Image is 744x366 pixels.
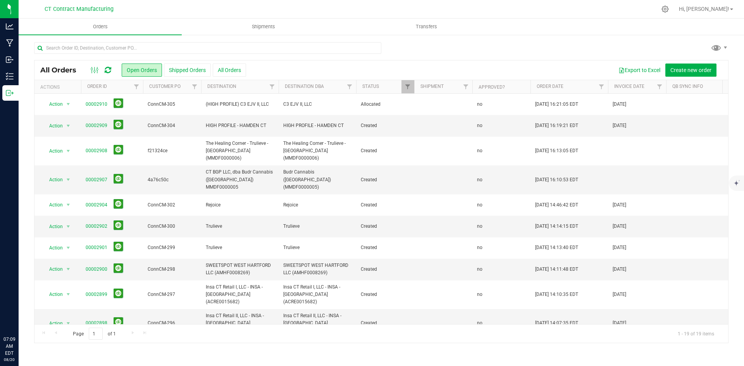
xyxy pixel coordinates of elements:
button: Create new order [665,64,716,77]
span: [DATE] [613,244,626,251]
span: [DATE] 14:07:35 EDT [535,320,578,327]
span: no [477,176,482,184]
a: 00002899 [86,291,107,298]
input: 1 [89,328,103,340]
a: Approved? [479,84,505,90]
span: ConnCM-299 [148,244,196,251]
span: Created [361,147,410,155]
span: Rejoice [206,201,274,209]
span: select [64,120,73,131]
span: no [477,244,482,251]
span: Trulieve [283,244,351,251]
button: Export to Excel [613,64,665,77]
a: 00002900 [86,266,107,273]
span: ConnCM-297 [148,291,196,298]
span: Created [361,176,410,184]
a: 00002898 [86,320,107,327]
span: select [64,289,73,300]
a: Filter [653,80,666,93]
span: Trulieve [206,244,274,251]
span: Insa CT Retail II, LLC - INSA - [GEOGRAPHIC_DATA] (ACRE0015678) [283,312,351,335]
a: QB Sync Info [672,84,703,89]
span: f21324ce [148,147,196,155]
span: ConnCM-304 [148,122,196,129]
span: no [477,291,482,298]
inline-svg: Analytics [6,22,14,30]
button: Open Orders [122,64,162,77]
span: Hi, [PERSON_NAME]! [679,6,729,12]
span: no [477,266,482,273]
span: select [64,99,73,110]
span: no [477,122,482,129]
span: HIGH PROFILE - HAMDEN CT [283,122,351,129]
p: 07:09 AM EDT [3,336,15,357]
inline-svg: Inventory [6,72,14,80]
span: Action [42,318,63,329]
span: Created [361,291,410,298]
span: [DATE] 14:13:40 EDT [535,244,578,251]
a: 00002910 [86,101,107,108]
a: Filter [266,80,279,93]
span: Create new order [670,67,711,73]
span: Created [361,320,410,327]
a: Shipments [182,19,345,35]
span: Insa CT Retail I, LLC - INSA - [GEOGRAPHIC_DATA] (ACRE0015682) [206,284,274,306]
span: Insa CT Retail I, LLC - INSA - [GEOGRAPHIC_DATA] (ACRE0015682) [283,284,351,306]
span: no [477,223,482,230]
span: CT BGP LLC, dba Budr Cannabis ([GEOGRAPHIC_DATA]) MMDF0000005 [206,168,274,191]
a: Invoice Date [614,84,644,89]
span: Created [361,122,410,129]
a: Destination DBA [285,84,324,89]
a: Status [362,84,379,89]
a: Order Date [537,84,563,89]
span: Action [42,99,63,110]
span: select [64,199,73,210]
span: ConnCM-302 [148,201,196,209]
span: select [64,264,73,275]
span: select [64,221,73,232]
span: [DATE] 14:14:15 EDT [535,223,578,230]
span: [DATE] 16:13:05 EDT [535,147,578,155]
span: Created [361,223,410,230]
a: 00002902 [86,223,107,230]
span: Action [42,174,63,185]
span: Created [361,266,410,273]
a: Shipment [420,84,444,89]
span: [DATE] [613,266,626,273]
a: 00002901 [86,244,107,251]
span: Insa CT Retail II, LLC - INSA - [GEOGRAPHIC_DATA] (ACRE0015678) [206,312,274,335]
span: CT Contract Manufacturing [45,6,114,12]
span: Action [42,289,63,300]
span: ConnCM-298 [148,266,196,273]
inline-svg: Manufacturing [6,39,14,47]
a: Filter [401,80,414,93]
span: [DATE] [613,122,626,129]
iframe: Resource center [8,304,31,327]
span: Page of 1 [66,328,122,340]
a: Transfers [345,19,508,35]
span: [DATE] [613,320,626,327]
a: Filter [343,80,356,93]
span: SWEETSPOT WEST HARTFORD LLC (AMHF0008269) [206,262,274,277]
span: Trulieve [206,223,274,230]
a: Order ID [87,84,107,89]
span: [DATE] 14:11:48 EDT [535,266,578,273]
span: select [64,242,73,253]
span: 1 - 19 of 19 items [672,328,720,339]
span: [DATE] 16:21:05 EDT [535,101,578,108]
span: 4a76c50c [148,176,196,184]
span: [DATE] 16:19:21 EDT [535,122,578,129]
a: 00002909 [86,122,107,129]
span: Action [42,146,63,156]
span: Action [42,199,63,210]
a: 00002907 [86,176,107,184]
span: no [477,147,482,155]
a: Filter [460,80,472,93]
input: Search Order ID, Destination, Customer PO... [34,42,381,54]
span: Transfers [405,23,448,30]
span: select [64,146,73,156]
span: Trulieve [283,223,351,230]
button: All Orders [213,64,246,77]
span: HIGH PROFILE - HAMDEN CT [206,122,274,129]
div: Actions [40,84,78,90]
